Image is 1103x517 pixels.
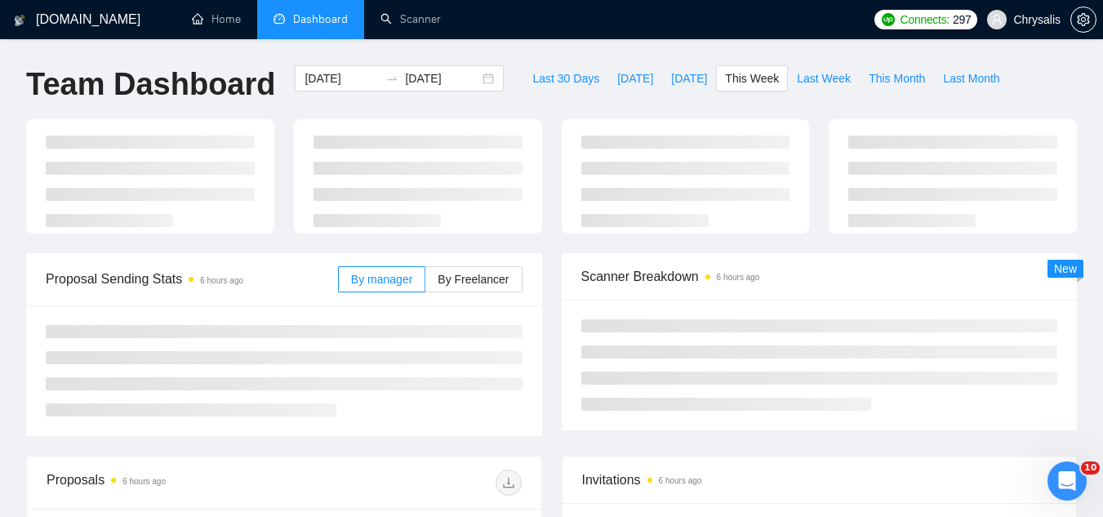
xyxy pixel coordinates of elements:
[1081,461,1100,475] span: 10
[405,69,479,87] input: End date
[901,11,950,29] span: Connects:
[46,269,338,289] span: Proposal Sending Stats
[934,65,1008,91] button: Last Month
[991,14,1003,25] span: user
[582,470,1057,490] span: Invitations
[1054,262,1077,275] span: New
[532,69,599,87] span: Last 30 Days
[385,72,398,85] span: swap-right
[380,12,441,26] a: searchScanner
[351,273,412,286] span: By manager
[659,476,702,485] time: 6 hours ago
[797,69,851,87] span: Last Week
[523,65,608,91] button: Last 30 Days
[725,69,779,87] span: This Week
[1047,461,1087,501] iframe: Intercom live chat
[869,69,925,87] span: This Month
[717,273,760,282] time: 6 hours ago
[122,477,166,486] time: 6 hours ago
[200,276,243,285] time: 6 hours ago
[293,12,348,26] span: Dashboard
[581,266,1058,287] span: Scanner Breakdown
[662,65,716,91] button: [DATE]
[617,69,653,87] span: [DATE]
[385,72,398,85] span: to
[1071,13,1096,26] span: setting
[192,12,241,26] a: homeHome
[671,69,707,87] span: [DATE]
[14,7,25,33] img: logo
[716,65,788,91] button: This Week
[1070,13,1096,26] a: setting
[26,65,275,104] h1: Team Dashboard
[860,65,934,91] button: This Month
[1070,7,1096,33] button: setting
[953,11,971,29] span: 297
[882,13,895,26] img: upwork-logo.png
[788,65,860,91] button: Last Week
[943,69,999,87] span: Last Month
[438,273,509,286] span: By Freelancer
[274,13,285,25] span: dashboard
[608,65,662,91] button: [DATE]
[47,470,284,496] div: Proposals
[305,69,379,87] input: Start date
